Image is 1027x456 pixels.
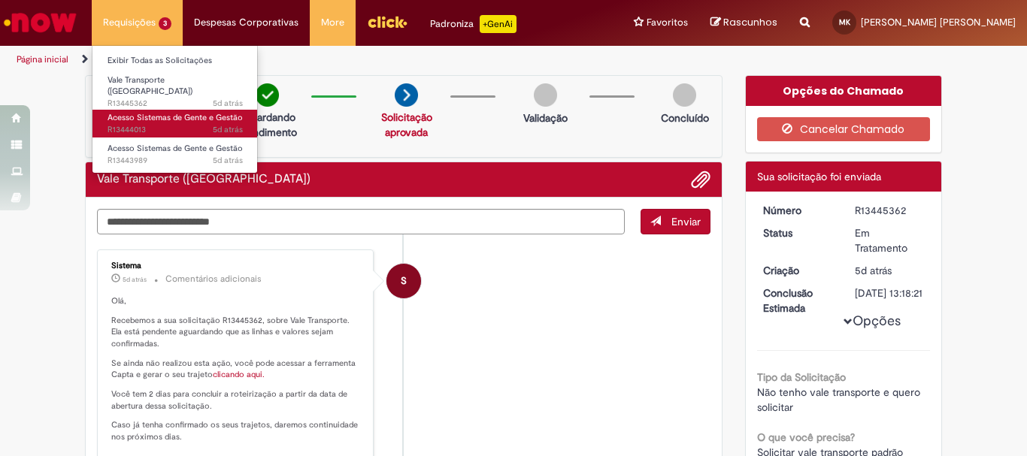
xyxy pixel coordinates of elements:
span: Favoritos [647,15,688,30]
p: Aguardando atendimento [231,110,304,140]
span: Sua solicitação foi enviada [757,170,881,183]
img: click_logo_yellow_360x200.png [367,11,407,33]
div: Em Tratamento [855,225,925,255]
img: img-circle-grey.png [534,83,557,107]
a: Aberto R13445362 : Vale Transporte (VT) [92,72,258,104]
span: More [321,15,344,30]
p: Caso já tenha confirmado os seus trajetos, daremos continuidade nos próximos dias. [111,419,362,442]
img: img-circle-grey.png [673,83,696,107]
ul: Trilhas de página [11,46,674,74]
span: 5d atrás [123,275,147,284]
span: 5d atrás [213,124,243,135]
div: 25/08/2025 16:18:18 [855,263,925,278]
button: Cancelar Chamado [757,117,931,141]
a: Solicitação aprovada [381,110,432,139]
span: R13444013 [108,124,243,136]
div: R13445362 [855,203,925,218]
button: Enviar [641,209,710,234]
a: Aberto R13443989 : Acesso Sistemas de Gente e Gestão [92,140,258,168]
span: 5d atrás [213,98,243,109]
p: Validação [523,110,568,125]
dt: Criação [752,263,844,278]
span: 5d atrás [213,155,243,166]
p: Recebemos a sua solicitação R13445362, sobre Vale Transporte. Ela está pendente aguardando que as... [111,315,362,350]
div: [DATE] 13:18:21 [855,285,925,300]
p: Você tem 2 dias para concluir a roteirização a partir da data de abertura dessa solicitação. [111,388,362,412]
span: Não tenho vale transporte e quero solicitar [757,385,923,414]
dt: Conclusão Estimada [752,285,844,316]
span: R13445362 [108,98,243,110]
span: Requisições [103,15,156,30]
span: Rascunhos [723,15,777,29]
img: arrow-next.png [395,83,418,107]
time: 25/08/2025 16:18:19 [213,98,243,109]
textarea: Digite sua mensagem aqui... [97,209,625,234]
p: +GenAi [480,15,517,33]
p: Concluído [661,110,709,125]
div: Padroniza [430,15,517,33]
div: System [386,264,421,298]
p: Se ainda não realizou esta ação, você pode acessar a ferramenta Capta e gerar o seu trajeto [111,358,362,381]
div: Opções do Chamado [746,76,942,106]
span: Acesso Sistemas de Gente e Gestão [108,143,243,154]
small: Comentários adicionais [165,273,262,285]
dt: Status [752,225,844,240]
h2: Vale Transporte (VT) Histórico de tíquete [97,173,311,186]
span: Enviar [671,215,701,228]
a: Exibir Todas as Solicitações [92,53,258,69]
dt: Número [752,203,844,218]
a: Página inicial [17,53,68,65]
img: ServiceNow [2,8,79,38]
span: MK [839,17,850,27]
span: [PERSON_NAME] [PERSON_NAME] [861,16,1016,29]
span: Despesas Corporativas [194,15,298,30]
span: Acesso Sistemas de Gente e Gestão [108,112,243,123]
img: check-circle-green.png [256,83,279,107]
a: Rascunhos [710,16,777,30]
time: 25/08/2025 12:06:04 [213,155,243,166]
b: O que você precisa? [757,430,855,444]
button: Adicionar anexos [691,170,710,189]
b: Tipo da Solicitação [757,370,846,384]
a: Aberto R13444013 : Acesso Sistemas de Gente e Gestão [92,110,258,137]
time: 25/08/2025 16:18:18 [855,264,892,277]
p: Olá, [111,295,362,307]
span: 5d atrás [855,264,892,277]
ul: Requisições [92,45,258,174]
span: R13443989 [108,155,243,167]
time: 25/08/2025 16:18:21 [123,275,147,284]
time: 25/08/2025 12:11:41 [213,124,243,135]
span: Vale Transporte ([GEOGRAPHIC_DATA]) [108,74,192,98]
span: S [401,263,407,299]
a: clicando aqui. [213,369,265,380]
span: 3 [159,17,171,30]
div: Sistema [111,261,362,270]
